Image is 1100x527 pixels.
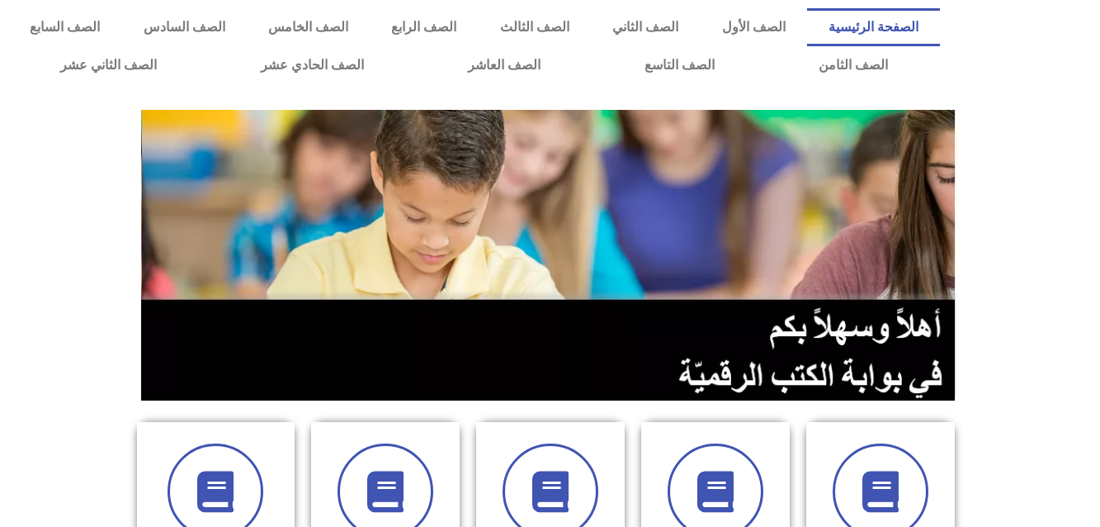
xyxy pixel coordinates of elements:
a: الصف السابع [8,8,121,46]
a: الصف الأول [700,8,806,46]
a: الصف السادس [121,8,246,46]
a: الصف العاشر [416,46,592,84]
a: الصف التاسع [592,46,767,84]
a: الصفحة الرئيسية [807,8,940,46]
a: الصف الخامس [247,8,370,46]
a: الصف الحادي عشر [209,46,416,84]
a: الصف الثاني [591,8,700,46]
a: الصف الرابع [370,8,478,46]
a: الصف الثاني عشر [8,46,209,84]
a: الصف الثالث [479,8,591,46]
a: الصف الثامن [767,46,940,84]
